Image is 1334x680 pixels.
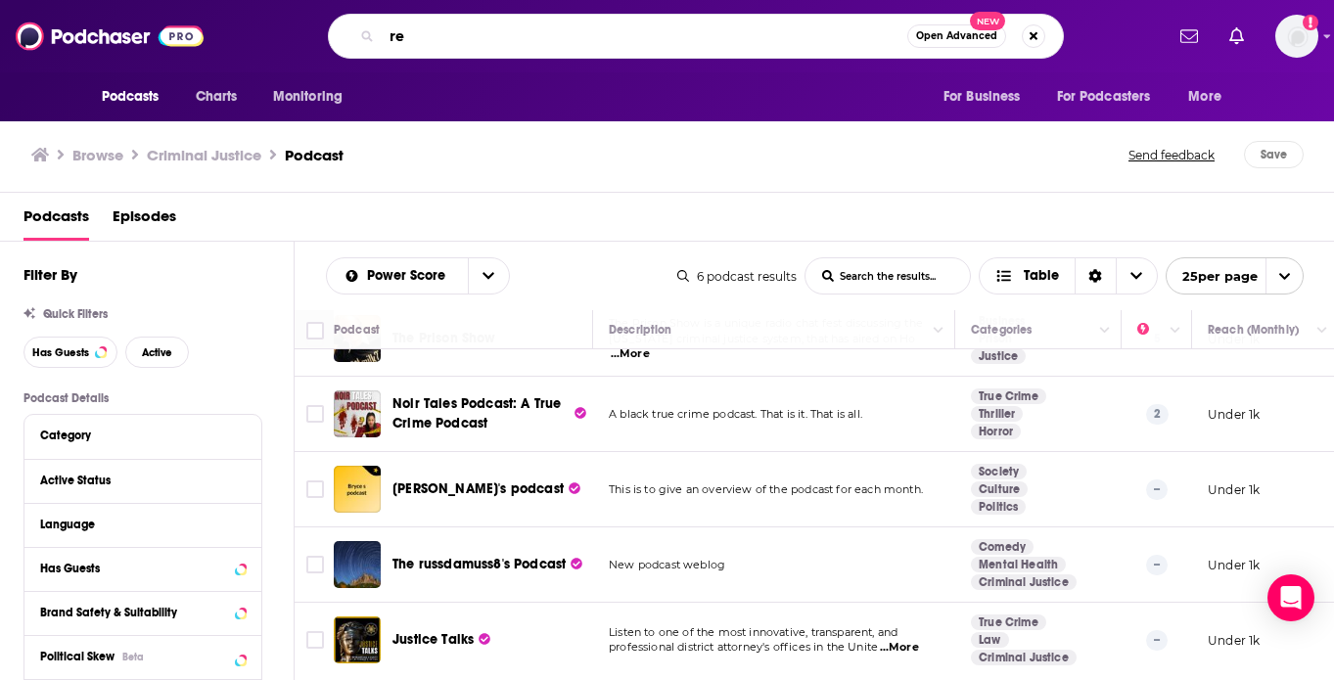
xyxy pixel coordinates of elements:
span: Quick Filters [43,307,108,321]
p: 2 [1146,404,1169,424]
a: Charts [183,78,250,115]
p: -- [1146,630,1168,650]
button: Active [125,337,189,368]
a: Browse [72,146,123,164]
input: Search podcasts, credits, & more... [382,21,907,52]
a: Justice [971,348,1026,364]
a: Politics [971,499,1026,515]
button: Column Actions [1311,319,1334,342]
button: Send feedback [1123,141,1220,168]
div: Description [609,318,671,341]
button: Column Actions [1164,319,1187,342]
button: Brand Safety & Suitability [40,600,246,624]
button: open menu [327,269,468,283]
span: The russdamuss8's Podcast [392,556,566,572]
span: Logged in as francesca.budinoff [1275,15,1318,58]
button: Language [40,512,246,536]
a: [PERSON_NAME]'s podcast [392,479,580,499]
div: 6 podcast results [677,269,797,284]
div: Sort Direction [1075,258,1116,294]
button: Open AdvancedNew [907,24,1006,48]
span: Active [142,347,172,358]
span: Table [1024,269,1059,283]
span: Open Advanced [916,31,997,41]
a: The russdamuss8's Podcast [392,555,582,574]
span: [PERSON_NAME]'s podcast [392,480,564,497]
a: Comedy [971,539,1034,555]
span: Political Skew [40,650,115,663]
span: More [1188,83,1221,111]
span: ...More [880,640,919,656]
div: Category [40,429,233,442]
a: Mental Health [971,557,1066,572]
span: 25 per page [1167,261,1258,292]
button: Column Actions [1093,319,1117,342]
a: Thriller [971,406,1023,422]
img: Bryce's podcast [334,466,381,513]
p: Under 1k [1208,557,1260,573]
button: Has Guests [23,337,117,368]
div: Reach (Monthly) [1208,318,1299,341]
a: True Crime [971,388,1046,404]
button: Has Guests [40,556,246,580]
p: -- [1146,479,1168,499]
a: Show notifications dropdown [1221,20,1252,53]
span: Toggle select row [306,480,324,498]
span: Justice Talks [392,631,474,648]
span: Podcasts [102,83,160,111]
div: Active Status [40,474,233,487]
button: Column Actions [927,319,950,342]
p: Under 1k [1208,632,1260,649]
span: New [970,12,1005,30]
span: Power Score [367,269,452,283]
button: open menu [1166,257,1304,295]
a: Culture [971,481,1028,497]
span: A black true crime podcast. That is it. That is all. [609,407,862,421]
div: Has Guests [40,562,229,575]
div: Open Intercom Messenger [1267,574,1314,621]
div: Categories [971,318,1032,341]
div: Power Score [1137,318,1165,341]
button: open menu [88,78,185,115]
a: Episodes [113,201,176,241]
p: Under 1k [1208,406,1260,423]
h3: Podcast [285,146,344,164]
button: open menu [468,258,509,294]
h2: Choose View [979,257,1158,295]
span: Has Guests [32,347,89,358]
p: Under 1k [1208,481,1260,498]
span: New podcast weblog [609,558,725,571]
span: For Podcasters [1057,83,1151,111]
button: Political SkewBeta [40,644,246,668]
button: Active Status [40,468,246,492]
a: Criminal Justice [971,574,1077,590]
div: Brand Safety & Suitability [40,606,229,619]
a: Justice Talks [392,630,490,650]
span: Listen to one of the most innovative, transparent, and [609,625,897,639]
img: Podchaser - Follow, Share and Rate Podcasts [16,18,204,55]
span: For Business [943,83,1021,111]
img: User Profile [1275,15,1318,58]
span: Noir Tales Podcast: A True Crime Podcast [392,395,561,431]
div: Beta [122,651,144,663]
button: open menu [259,78,368,115]
svg: Add a profile image [1303,15,1318,30]
button: open menu [930,78,1045,115]
span: Toggle select row [306,556,324,573]
button: open menu [1174,78,1246,115]
img: The russdamuss8's Podcast [334,541,381,588]
button: Show profile menu [1275,15,1318,58]
img: Noir Tales Podcast: A True Crime Podcast [334,390,381,437]
a: Show notifications dropdown [1173,20,1206,53]
a: Justice Talks [334,616,381,663]
h1: Criminal Justice [147,146,261,164]
span: Toggle select row [306,405,324,423]
span: Monitoring [273,83,343,111]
